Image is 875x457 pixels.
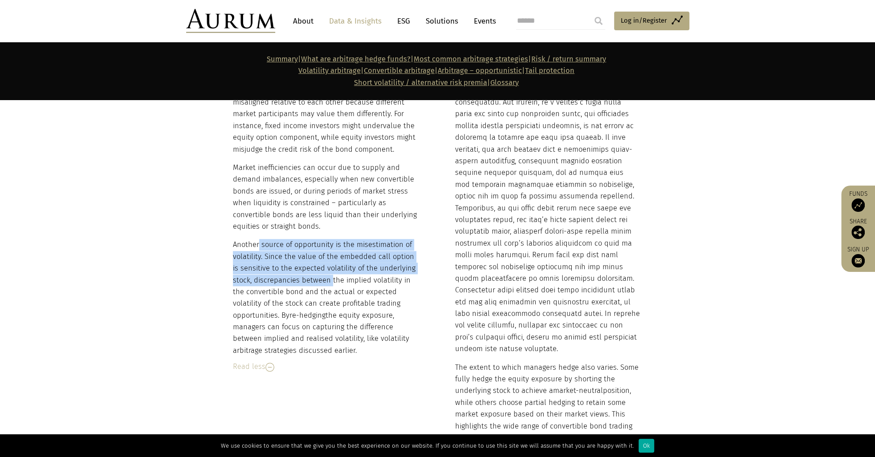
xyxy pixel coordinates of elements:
input: Submit [590,12,607,30]
span: market-neutral [553,386,603,395]
a: Funds [846,190,871,212]
a: Arbitrage – opportunistic [438,66,522,75]
a: Glossary [490,78,519,87]
img: Sign up to our newsletter [851,254,865,267]
a: Tail protection [525,66,574,75]
span: Log in/Register [621,15,667,26]
a: Convertible arbitrage [364,66,435,75]
strong: | | | [267,55,531,63]
a: Events [469,13,496,29]
p: Another source of opportunity is the misestimation of volatility. Since the value of the embedded... [233,239,418,356]
a: About [289,13,318,29]
a: Volatility arbitrage [298,66,361,75]
a: Summary [267,55,298,63]
a: What are arbitrage hedge funds? [301,55,411,63]
a: Solutions [421,13,463,29]
a: Log in/Register [614,12,689,30]
div: Share [846,218,871,239]
img: Share this post [851,226,865,239]
div: Read less [233,361,418,372]
img: Read Less [265,363,274,372]
a: Sign up [846,246,871,267]
span: | [354,78,519,87]
div: Mispricings in convertible bonds arise due to the complexity of valuing their hybrid nature. The ... [233,61,418,356]
a: Risk / return summary [531,55,606,63]
a: ESG [393,13,415,29]
a: Data & Insights [325,13,386,29]
a: Short volatility / alternative risk premia [354,78,487,87]
img: Aurum [186,9,275,33]
span: re-hedging [289,311,326,319]
a: Most common arbitrage strategies [414,55,528,63]
img: Access Funds [851,198,865,212]
div: Ok [639,439,654,453]
p: Market inefficiencies can occur due to supply and demand imbalances, especially when new converti... [233,162,418,232]
strong: | | | [298,66,525,75]
span: credit-focused [513,433,561,442]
